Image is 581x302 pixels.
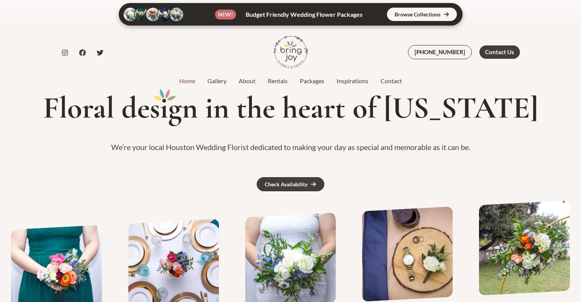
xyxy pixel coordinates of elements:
nav: Site Navigation [173,75,408,87]
a: Gallery [201,76,233,86]
a: Rentals [262,76,294,86]
mark: i [160,91,168,125]
a: About [233,76,262,86]
a: Home [173,76,201,86]
h1: Floral des gn in the heart of [US_STATE] [9,91,572,125]
a: Packages [294,76,330,86]
p: We’re your local Houston Wedding Florist dedicated to making your day as special and memorable as... [9,140,572,154]
div: Check Availability [265,182,307,187]
a: Instagram [61,49,68,56]
a: Contact [374,76,408,86]
a: Check Availability [257,177,324,191]
a: [PHONE_NUMBER] [408,45,472,59]
a: Twitter [97,49,104,56]
a: Contact Us [479,45,520,59]
a: Inspirations [330,76,374,86]
a: Facebook [79,49,86,56]
img: Bring Joy [274,35,308,69]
